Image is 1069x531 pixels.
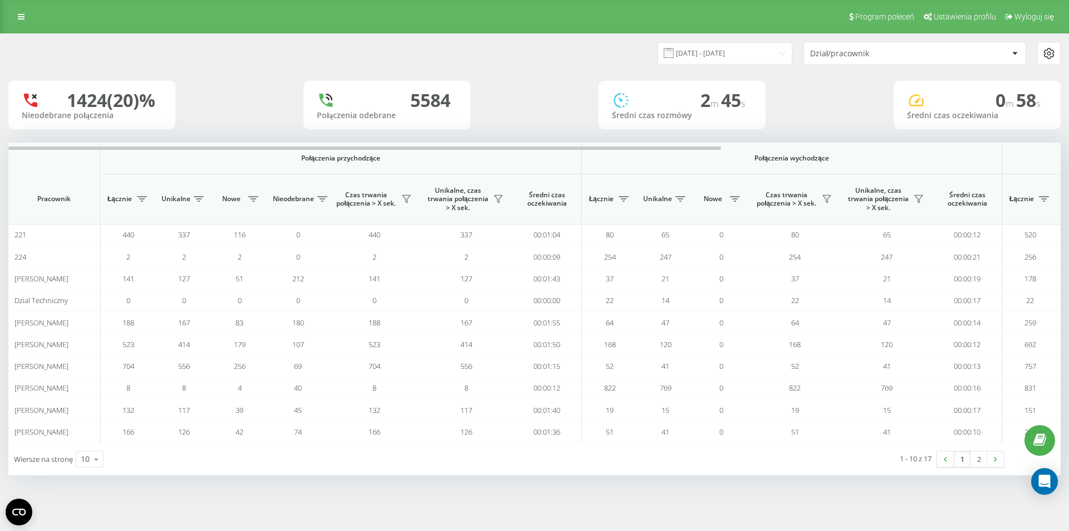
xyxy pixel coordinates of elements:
span: 126 [460,427,472,437]
span: 704 [122,361,134,371]
span: 0 [719,230,723,240]
div: 1 - 10 z 17 [900,453,931,464]
span: 0 [296,295,300,305]
span: 556 [460,361,472,371]
td: 00:01:15 [512,355,582,377]
span: 166 [122,427,134,437]
span: 141 [122,274,134,284]
span: 80 [606,230,614,240]
td: 00:00:09 [512,246,582,267]
span: 2 [700,88,721,112]
span: 37 [791,274,799,284]
div: 10 [81,454,90,465]
span: 14 [883,295,891,305]
span: Unikalne, czas trwania połączenia > X sek. [846,186,910,212]
span: 704 [369,361,380,371]
span: 2 [372,252,376,262]
span: 259 [1024,318,1036,328]
span: 0 [719,295,723,305]
td: 00:01:04 [512,224,582,246]
td: 00:00:21 [933,246,1002,267]
span: 0 [719,427,723,437]
td: 00:00:10 [933,421,1002,443]
button: Open CMP widget [6,499,32,525]
span: 523 [369,339,380,349]
div: 5584 [410,90,450,111]
span: 188 [369,318,380,328]
span: 74 [294,427,302,437]
span: Czas trwania połączenia > X sek. [334,191,398,208]
span: 822 [604,383,616,393]
span: 247 [881,252,893,262]
td: 00:00:16 [933,377,1002,399]
span: Łącznie [106,194,134,203]
span: Ustawienia profilu [934,12,996,21]
span: 15 [883,405,891,415]
span: 692 [1024,339,1036,349]
span: 180 [292,318,304,328]
span: 22 [791,295,799,305]
span: Unikalne [643,194,672,203]
td: 00:01:55 [512,311,582,333]
span: 212 [292,274,304,284]
span: 132 [369,405,380,415]
span: 45 [294,405,302,415]
div: Połączenia odebrane [317,111,457,120]
td: 00:00:17 [933,290,1002,311]
span: Unikalne [161,194,190,203]
span: 769 [660,383,671,393]
span: 414 [178,339,190,349]
span: 757 [1024,361,1036,371]
span: 37 [606,274,614,284]
span: 69 [294,361,302,371]
span: 52 [606,361,614,371]
span: 831 [1024,383,1036,393]
td: 00:00:12 [512,377,582,399]
span: 256 [234,361,246,371]
span: 0 [719,252,723,262]
span: Dzial Techniczny [14,295,68,305]
span: 51 [236,274,243,284]
span: 65 [883,230,891,240]
td: 00:00:00 [512,290,582,311]
span: [PERSON_NAME] [14,383,68,393]
span: 0 [719,339,723,349]
span: 51 [791,427,799,437]
span: 120 [660,339,671,349]
span: [PERSON_NAME] [14,318,68,328]
span: 188 [122,318,134,328]
span: Średni czas oczekiwania [941,191,993,208]
span: 0 [719,361,723,371]
span: Połączenia wychodzące [608,154,976,163]
td: 00:00:12 [933,334,1002,355]
span: 41 [883,361,891,371]
span: Pracownik [18,194,90,203]
span: 2 [182,252,186,262]
span: 167 [460,318,472,328]
span: 4 [238,383,242,393]
div: Nieodebrane połączenia [22,111,162,120]
span: 0 [719,405,723,415]
span: 64 [606,318,614,328]
span: 52 [791,361,799,371]
span: 247 [660,252,671,262]
div: 1424 (20)% [67,90,155,111]
span: 0 [719,274,723,284]
span: 21 [883,274,891,284]
span: 22 [1026,295,1034,305]
td: 00:01:40 [512,400,582,421]
span: 520 [1024,230,1036,240]
span: 2 [464,252,468,262]
div: Średni czas oczekiwania [907,111,1047,120]
span: 127 [460,274,472,284]
div: Open Intercom Messenger [1031,468,1058,495]
span: 8 [372,383,376,393]
span: 80 [791,230,799,240]
span: 0 [719,318,723,328]
div: Średni czas rozmówy [612,111,752,120]
span: 254 [789,252,801,262]
td: 00:00:13 [933,355,1002,377]
span: 41 [661,361,669,371]
span: m [1006,98,1016,110]
span: 167 [178,318,190,328]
